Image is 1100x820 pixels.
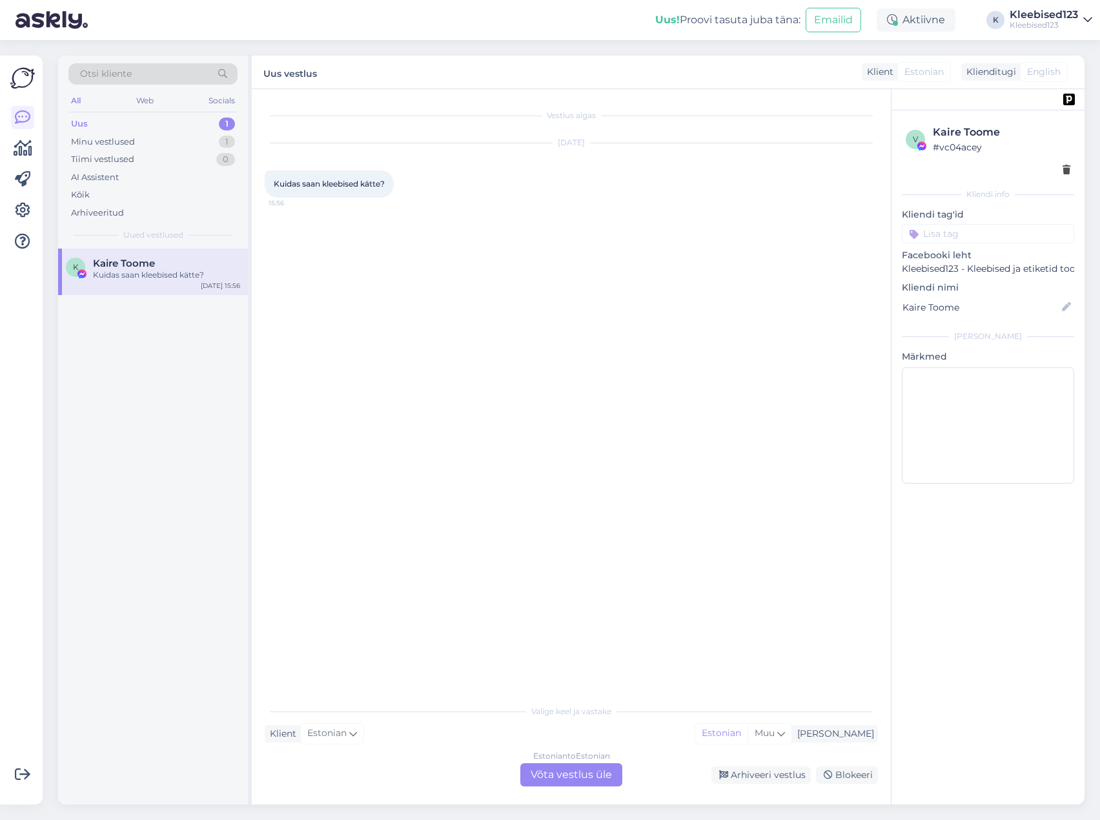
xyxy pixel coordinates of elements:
[862,65,893,79] div: Klient
[933,125,1070,140] div: Kaire Toome
[816,766,878,784] div: Blokeeri
[961,65,1016,79] div: Klienditugi
[902,350,1074,364] p: Märkmed
[902,331,1074,342] div: [PERSON_NAME]
[216,153,235,166] div: 0
[134,92,156,109] div: Web
[206,92,238,109] div: Socials
[1010,10,1078,20] div: Kleebised123
[792,727,874,741] div: [PERSON_NAME]
[933,140,1070,154] div: # vc04acey
[263,63,317,81] label: Uus vestlus
[269,198,317,208] span: 15:56
[265,727,296,741] div: Klient
[307,726,347,741] span: Estonian
[219,136,235,149] div: 1
[902,208,1074,221] p: Kliendi tag'id
[711,766,811,784] div: Arhiveeri vestlus
[71,136,135,149] div: Minu vestlused
[902,281,1074,294] p: Kliendi nimi
[265,110,878,121] div: Vestlus algas
[1063,94,1075,105] img: pd
[533,750,610,762] div: Estonian to Estonian
[71,118,88,130] div: Uus
[71,207,124,220] div: Arhiveeritud
[655,14,680,26] b: Uus!
[201,281,240,291] div: [DATE] 15:56
[219,118,235,130] div: 1
[655,12,800,28] div: Proovi tasuta juba täna:
[265,706,878,717] div: Valige keel ja vastake
[1027,65,1061,79] span: English
[902,224,1074,243] input: Lisa tag
[123,229,183,241] span: Uued vestlused
[73,262,79,272] span: K
[71,189,90,201] div: Kõik
[71,153,134,166] div: Tiimi vestlused
[902,300,1059,314] input: Lisa nimi
[68,92,83,109] div: All
[806,8,861,32] button: Emailid
[80,67,132,81] span: Otsi kliente
[902,262,1074,276] p: Kleebised123 - Kleebised ja etiketid toodetele ning kleebised autodele.
[986,11,1004,29] div: K
[10,66,35,90] img: Askly Logo
[904,65,944,79] span: Estonian
[913,134,918,144] span: v
[274,179,385,189] span: Kuidas saan kleebised kätte?
[1010,10,1092,30] a: Kleebised123Kleebised123
[1010,20,1078,30] div: Kleebised123
[93,269,240,281] div: Kuidas saan kleebised kätte?
[71,171,119,184] div: AI Assistent
[902,249,1074,262] p: Facebooki leht
[695,724,748,743] div: Estonian
[93,258,155,269] span: Kaire Toome
[902,189,1074,200] div: Kliendi info
[877,8,955,32] div: Aktiivne
[755,727,775,739] span: Muu
[520,763,622,786] div: Võta vestlus üle
[265,137,878,149] div: [DATE]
